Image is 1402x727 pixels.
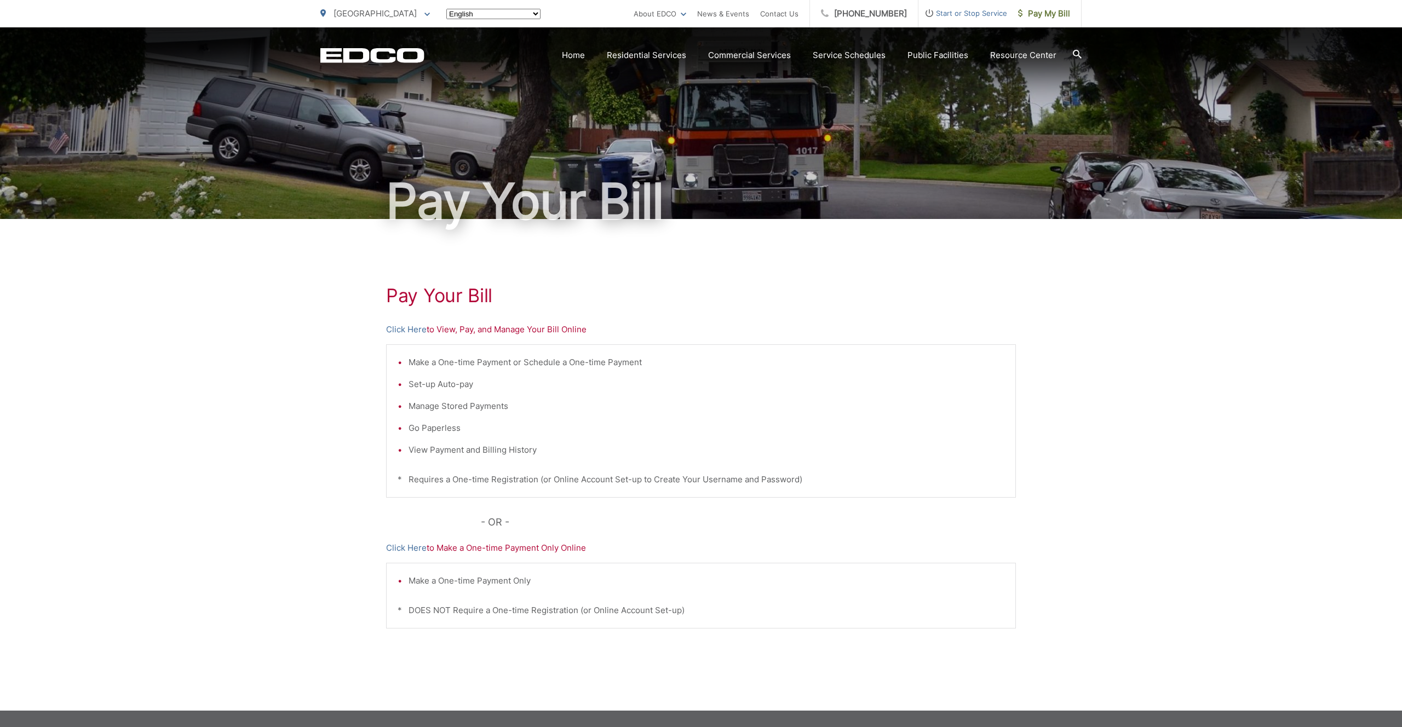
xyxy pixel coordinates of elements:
[607,49,686,62] a: Residential Services
[760,7,798,20] a: Contact Us
[446,9,541,19] select: Select a language
[386,541,427,555] a: Click Here
[386,323,427,336] a: Click Here
[708,49,791,62] a: Commercial Services
[907,49,968,62] a: Public Facilities
[409,400,1004,413] li: Manage Stored Payments
[386,541,1016,555] p: to Make a One-time Payment Only Online
[334,8,417,19] span: [GEOGRAPHIC_DATA]
[409,443,1004,457] li: View Payment and Billing History
[409,574,1004,587] li: Make a One-time Payment Only
[562,49,585,62] a: Home
[398,473,1004,486] p: * Requires a One-time Registration (or Online Account Set-up to Create Your Username and Password)
[813,49,886,62] a: Service Schedules
[409,378,1004,391] li: Set-up Auto-pay
[697,7,749,20] a: News & Events
[1018,7,1070,20] span: Pay My Bill
[409,422,1004,435] li: Go Paperless
[990,49,1056,62] a: Resource Center
[481,514,1016,530] p: - OR -
[386,323,1016,336] p: to View, Pay, and Manage Your Bill Online
[320,48,424,63] a: EDCD logo. Return to the homepage.
[386,285,1016,307] h1: Pay Your Bill
[320,174,1082,229] h1: Pay Your Bill
[409,356,1004,369] li: Make a One-time Payment or Schedule a One-time Payment
[398,604,1004,617] p: * DOES NOT Require a One-time Registration (or Online Account Set-up)
[634,7,686,20] a: About EDCO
